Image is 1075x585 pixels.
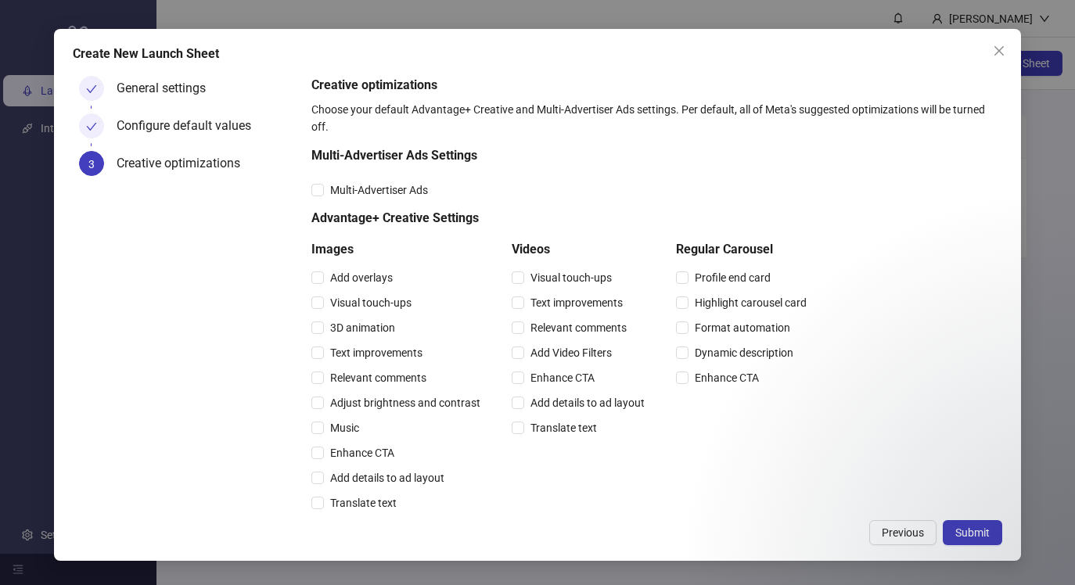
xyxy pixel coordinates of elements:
span: Translate text [524,419,603,436]
span: Visual touch-ups [324,294,418,311]
span: Add details to ad layout [324,469,451,486]
span: Add overlays [324,269,399,286]
span: Format automation [689,319,796,336]
span: Profile end card [689,269,777,286]
button: Close [987,38,1012,63]
span: Music [324,419,365,436]
div: Creative optimizations [117,151,253,176]
span: check [86,121,97,132]
div: Configure default values [117,113,264,138]
span: Visual touch-ups [524,269,618,286]
span: Add details to ad layout [524,394,651,411]
span: Adjust brightness and contrast [324,394,487,411]
span: Translate text [324,494,403,511]
h5: Multi-Advertiser Ads Settings [311,146,813,165]
span: Text improvements [324,344,429,361]
span: 3D animation [324,319,401,336]
span: Text improvements [524,294,629,311]
h5: Creative optimizations [311,76,996,95]
span: Relevant comments [324,369,433,386]
h5: Regular Carousel [676,240,813,259]
h5: Videos [512,240,651,259]
span: close [993,45,1005,57]
div: Create New Launch Sheet [73,45,1003,63]
span: Relevant comments [524,319,633,336]
h5: Advantage+ Creative Settings [311,209,813,228]
span: 3 [88,158,95,170]
span: Add Video Filters [524,344,618,361]
div: Choose your default Advantage+ Creative and Multi-Advertiser Ads settings. Per default, all of Me... [311,101,996,135]
span: Enhance CTA [524,369,601,386]
span: Dynamic description [689,344,800,361]
span: check [86,84,97,95]
h5: Images [311,240,487,259]
span: Multi-Advertiser Ads [324,181,434,199]
div: General settings [117,76,218,101]
span: Enhance CTA [689,369,765,386]
span: Highlight carousel card [689,294,813,311]
span: Enhance CTA [324,444,401,461]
